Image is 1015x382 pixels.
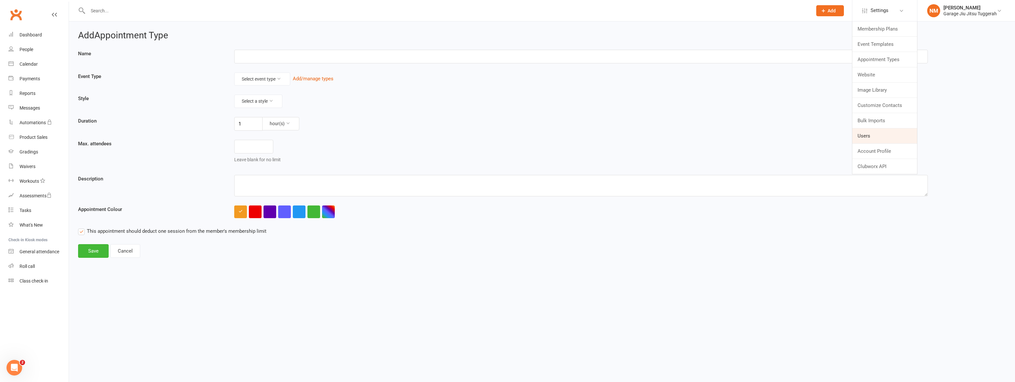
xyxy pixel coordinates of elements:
a: Users [852,128,917,143]
a: Website [852,67,917,82]
div: Automations [20,120,46,125]
a: Product Sales [8,130,69,145]
label: Appointment Colour [73,205,229,213]
a: Membership Plans [852,21,917,36]
div: Messages [20,105,40,111]
a: Assessments [8,189,69,203]
label: Event Type [73,72,229,80]
a: Tasks [8,203,69,218]
h2: Add Appointment Type [78,31,1006,41]
div: Dashboard [20,32,42,37]
label: Style [73,95,229,102]
input: Search... [86,6,808,15]
a: Messages [8,101,69,115]
div: Product Sales [20,135,47,140]
div: Waivers [20,164,35,169]
button: Select a style [234,95,282,108]
button: Select event type [234,72,290,86]
a: Bulk Imports [852,113,917,128]
label: Description [73,175,229,183]
a: Reports [8,86,69,101]
a: People [8,42,69,57]
a: What's New [8,218,69,232]
iframe: Intercom live chat [7,360,22,375]
a: Clubworx API [852,159,917,174]
a: Gradings [8,145,69,159]
div: General attendance [20,249,59,254]
label: Duration [73,117,229,125]
button: hour(s) [262,117,299,130]
div: Calendar [20,61,38,67]
a: Payments [8,72,69,86]
a: Waivers [8,159,69,174]
div: What's New [20,222,43,228]
div: Garage Jiu Jitsu Tuggerah [943,11,997,17]
a: Customize Contacts [852,98,917,113]
button: Save [78,244,109,258]
div: Tasks [20,208,31,213]
a: Image Library [852,83,917,98]
a: Appointment Types [852,52,917,67]
div: NM [927,4,940,17]
div: Leave blank for no limit [234,156,928,163]
a: Class kiosk mode [8,274,69,288]
a: Event Templates [852,37,917,52]
div: Class check-in [20,278,48,283]
div: Gradings [20,149,38,154]
div: Payments [20,76,40,81]
a: Calendar [8,57,69,72]
div: Workouts [20,178,39,184]
a: Automations [8,115,69,130]
div: Roll call [20,264,35,269]
a: Roll call [8,259,69,274]
div: Reports [20,91,35,96]
button: Cancel [110,244,140,258]
span: This appointment should deduct one session from the member's membership limit [87,227,266,234]
span: Settings [871,3,888,18]
a: Dashboard [8,28,69,42]
div: People [20,47,33,52]
button: Add [816,5,844,16]
label: Max. attendees [73,140,229,148]
a: Account Profile [852,144,917,159]
button: Add/manage types [293,75,333,83]
span: 2 [20,360,25,365]
div: [PERSON_NAME] [943,5,997,11]
a: General attendance kiosk mode [8,244,69,259]
div: Assessments [20,193,52,198]
span: Add [828,8,836,13]
label: Name [73,50,229,58]
a: Clubworx [8,7,24,23]
a: Workouts [8,174,69,189]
